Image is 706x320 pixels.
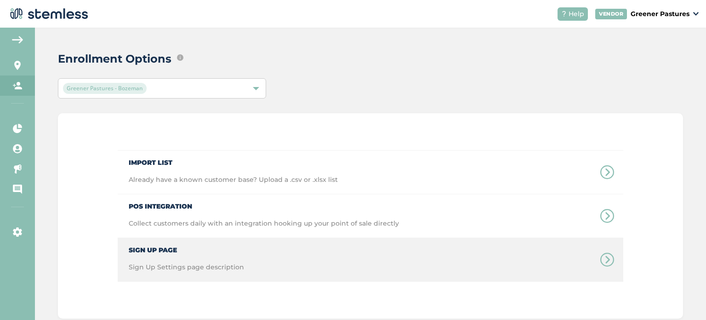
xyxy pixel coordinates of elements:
[12,36,23,43] img: icon-arrow-back-accent-c549486e.svg
[129,194,399,211] span: POS Integration
[118,151,623,194] a: Import ListAlready have a known customer base? Upload a .csv or .xlsx list
[561,11,567,17] img: icon-help-white-03924b79.svg
[595,9,627,19] div: VENDOR
[569,9,584,19] span: Help
[129,262,244,281] span: Sign Up Settings page description
[129,175,338,194] span: Already have a known customer base? Upload a .csv or .xlsx list
[129,219,399,238] span: Collect customers daily with an integration hooking up your point of sale directly
[631,9,689,19] p: Greener Pastures
[660,276,706,320] iframe: Chat Widget
[129,238,244,255] span: Sign Up Page
[693,12,699,16] img: icon_down-arrow-small-66adaf34.svg
[118,238,623,281] a: Sign Up PageSign Up Settings page description
[63,83,147,94] span: Greener Pastures - Bozeman
[177,54,183,61] img: icon-info-236977d2.svg
[7,5,88,23] img: logo-dark-0685b13c.svg
[129,151,338,168] span: Import List
[58,51,171,67] h2: Enrollment Options
[118,194,623,238] a: POS IntegrationCollect customers daily with an integration hooking up your point of sale directly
